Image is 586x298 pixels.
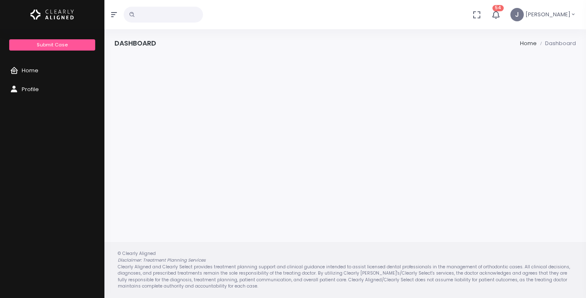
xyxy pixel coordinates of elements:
[114,39,156,47] h4: Dashboard
[492,5,504,11] span: 54
[30,6,74,23] img: Logo Horizontal
[9,39,95,51] a: Submit Case
[510,8,524,21] span: J
[537,39,576,48] li: Dashboard
[37,41,68,48] span: Submit Case
[118,257,205,263] em: Disclaimer: Treatment Planning Services
[22,85,39,93] span: Profile
[22,66,38,74] span: Home
[525,10,571,19] span: [PERSON_NAME]
[109,250,581,290] div: © Clearly Aligned Clearly Aligned and Clearly Select provides treatment planning support and clin...
[520,39,537,48] li: Home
